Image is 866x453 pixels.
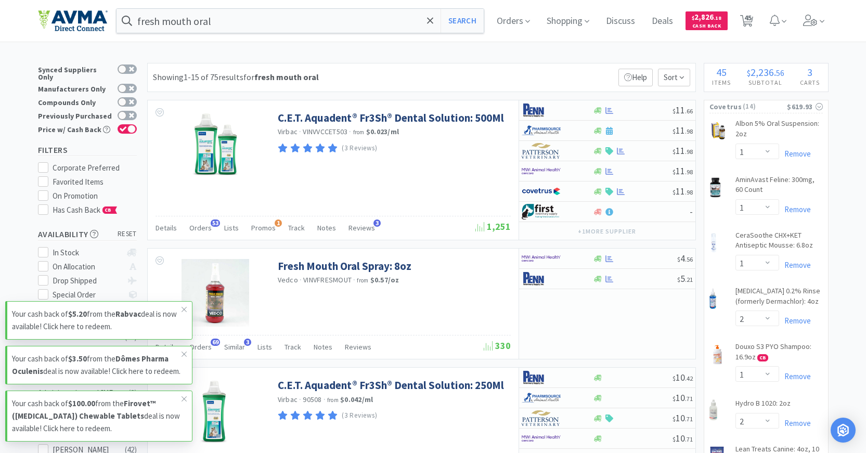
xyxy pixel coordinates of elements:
[685,168,693,176] span: . 98
[522,431,561,446] img: f6b2451649754179b5b4e0c70c3f7cb0_2.png
[602,17,639,26] a: Discuss
[692,15,694,21] span: $
[12,308,182,333] p: Your cash back of from the deal is now available! Click here to redeem.
[735,342,823,366] a: Douxo S3 PYO Shampoo: 16.9oz CB
[53,176,137,188] div: Favorited Items
[709,101,742,112] span: Covetrus
[53,190,137,202] div: On Promotion
[673,185,693,197] span: 11
[686,7,728,35] a: $2,826.18Cash Back
[118,229,137,240] span: reset
[736,18,757,27] a: 45
[709,344,725,365] img: e5a6faa39cc44e0599c161102dad24fc_404063.png
[342,410,377,421] p: (3 Reviews)
[677,252,693,264] span: 4
[673,371,693,383] span: 10
[779,149,811,159] a: Remove
[673,165,693,177] span: 11
[522,102,561,118] img: e1133ece90fa4a959c5ae41b0808c578_9.png
[103,207,113,213] span: CB
[12,353,182,378] p: Your cash back of from the deal is now available! Click here to redeem.
[779,204,811,214] a: Remove
[182,259,249,327] img: 87718b34428c4bb18a24b262bcae7387_315909.jpeg
[244,339,251,346] span: 3
[288,223,305,232] span: Track
[522,271,561,287] img: e1133ece90fa4a959c5ae41b0808c578_9.png
[690,205,693,217] span: -
[53,261,122,273] div: On Allocation
[831,418,856,443] div: Open Intercom Messenger
[189,223,212,232] span: Orders
[278,127,298,136] a: Virbac
[475,221,511,232] span: 1,251
[709,288,717,309] img: 2142abddd5b24bde87a97e01da9e6274_370966.png
[735,398,791,413] a: Hydro B 1020: 2oz
[373,219,381,227] span: 3
[677,255,680,263] span: $
[38,10,108,32] img: e4e33dab9f054f5782a47901c742baa9_102.png
[53,162,137,174] div: Corporate Preferred
[303,275,352,284] span: VINVFRESMOUT
[53,247,122,259] div: In Stock
[522,123,561,138] img: 7915dbd3f8974342a4dc3feb8efc1740_58.png
[522,251,561,266] img: f6b2451649754179b5b4e0c70c3f7cb0_2.png
[317,223,336,232] span: Notes
[299,127,301,136] span: ·
[38,84,112,93] div: Manufacturers Only
[314,342,332,352] span: Notes
[257,342,272,352] span: Lists
[243,72,319,82] span: for
[735,286,823,310] a: [MEDICAL_DATA] 0.2% Rinse (formerly Dermachlor): 4oz
[303,395,321,404] span: 90508
[278,378,504,392] a: C.E.T. Aquadent® Fr3Sh® Dental Solution: 250Ml
[68,398,95,408] strong: $100.00
[12,397,182,435] p: Your cash back of from the deal is now available! Click here to redeem.
[692,23,721,30] span: Cash Back
[522,143,561,159] img: f5e969b455434c6296c6d81ef179fa71_3.png
[211,339,220,346] span: 69
[53,275,122,287] div: Drop Shipped
[340,395,373,404] strong: $0.042 / ml
[685,276,693,283] span: . 21
[278,395,298,404] a: Virbac
[739,67,792,77] div: .
[673,432,693,444] span: 10
[115,309,141,319] strong: Rabvac
[366,127,399,136] strong: $0.023 / ml
[648,17,677,26] a: Deals
[153,71,319,84] div: Showing 1-15 of 75 results
[345,342,371,352] span: Reviews
[709,121,728,141] img: acfff99aa9e5402a8476f570196aac05_142212.png
[673,435,676,443] span: $
[658,69,690,86] span: Sort
[53,289,122,301] div: Special Order
[779,418,811,428] a: Remove
[673,395,676,403] span: $
[685,148,693,156] span: . 98
[751,66,774,79] span: 2,236
[38,111,112,120] div: Previously Purchased
[348,223,375,232] span: Reviews
[278,275,298,284] a: Vedco
[709,177,721,198] img: dec5747cad6042789471a68aa383658f_37283.png
[673,124,693,136] span: 11
[673,415,676,423] span: $
[300,275,302,284] span: ·
[285,342,301,352] span: Track
[673,104,693,116] span: 11
[692,12,721,22] span: 2,826
[38,144,137,156] h5: Filters
[677,276,680,283] span: $
[53,205,118,215] span: Has Cash Back
[716,66,727,79] span: 45
[327,396,339,404] span: from
[68,309,87,319] strong: $5.20
[68,354,87,364] strong: $3.50
[685,415,693,423] span: . 71
[156,223,177,232] span: Details
[522,163,561,179] img: f6b2451649754179b5b4e0c70c3f7cb0_2.png
[342,143,377,154] p: (3 Reviews)
[714,15,721,21] span: . 18
[709,232,718,253] img: fdce88c4f6db4860ac35304339aa06a3_418479.png
[182,111,249,178] img: b85ea37b522a4338af43fc2c16e84884_393255.png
